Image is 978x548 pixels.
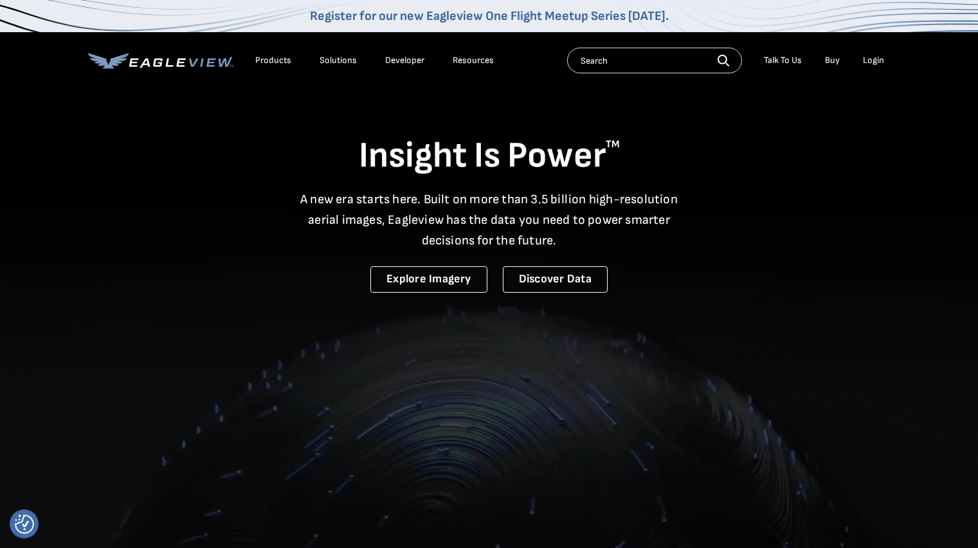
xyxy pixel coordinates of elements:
[320,55,357,66] div: Solutions
[825,55,840,66] a: Buy
[15,515,34,534] button: Consent Preferences
[385,55,424,66] a: Developer
[606,138,620,151] sup: TM
[255,55,291,66] div: Products
[764,55,802,66] div: Talk To Us
[310,8,669,24] a: Register for our new Eagleview One Flight Meetup Series [DATE].
[503,266,608,293] a: Discover Data
[293,189,686,251] p: A new era starts here. Built on more than 3.5 billion high-resolution aerial images, Eagleview ha...
[453,55,494,66] div: Resources
[88,134,891,179] h1: Insight Is Power
[370,266,487,293] a: Explore Imagery
[15,515,34,534] img: Revisit consent button
[567,48,742,73] input: Search
[863,55,884,66] div: Login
